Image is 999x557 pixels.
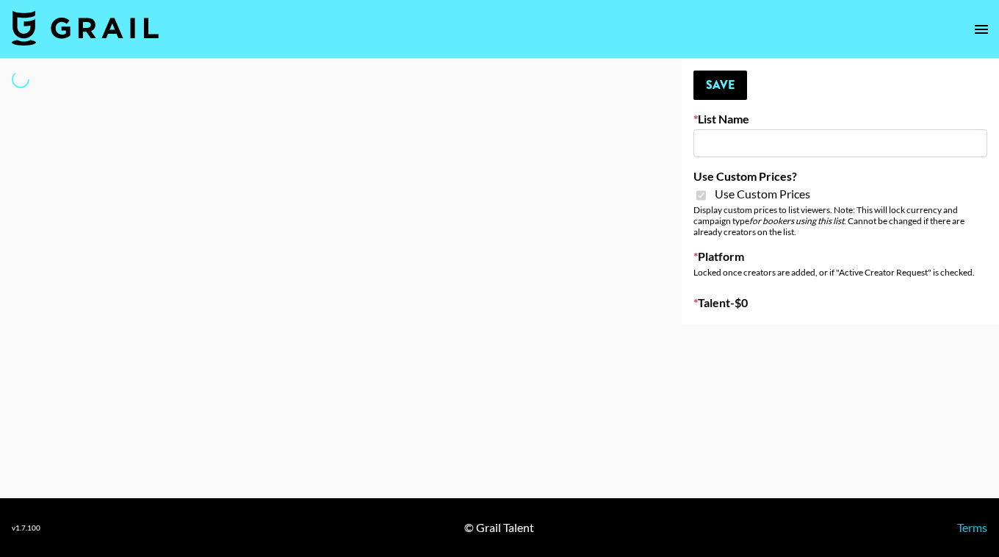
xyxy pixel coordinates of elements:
span: Use Custom Prices [715,187,810,201]
a: Terms [957,520,987,534]
label: Platform [693,249,987,264]
img: Grail Talent [12,10,159,46]
button: Save [693,71,747,100]
div: Locked once creators are added, or if "Active Creator Request" is checked. [693,267,987,278]
div: Display custom prices to list viewers. Note: This will lock currency and campaign type . Cannot b... [693,204,987,237]
label: Use Custom Prices? [693,169,987,184]
label: Talent - $ 0 [693,295,987,310]
div: v 1.7.100 [12,523,40,533]
em: for bookers using this list [749,215,844,226]
div: © Grail Talent [464,520,534,535]
button: open drawer [967,15,996,44]
label: List Name [693,112,987,126]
